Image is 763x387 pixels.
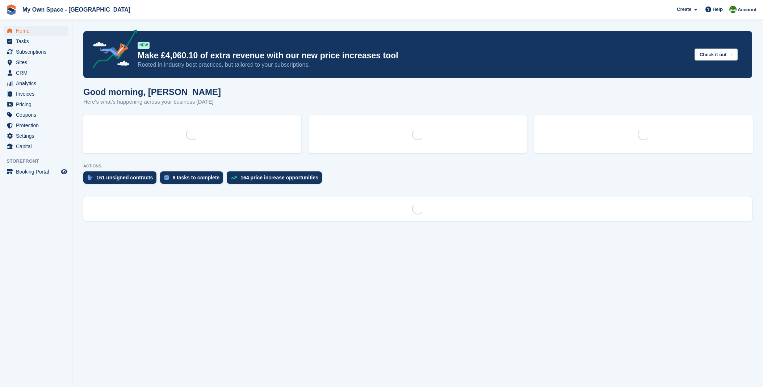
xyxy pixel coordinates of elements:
h1: Good morning, [PERSON_NAME] [83,87,221,97]
div: NEW [138,42,150,49]
p: Rooted in industry best practices, but tailored to your subscriptions. [138,61,689,69]
a: Preview store [60,167,68,176]
div: 6 tasks to complete [172,175,219,180]
div: 164 price increase opportunities [240,175,318,180]
a: menu [4,47,68,57]
span: Create [677,6,691,13]
a: menu [4,68,68,78]
a: menu [4,57,68,67]
button: Check it out → [695,49,738,61]
a: menu [4,36,68,46]
img: contract_signature_icon-13c848040528278c33f63329250d36e43548de30e8caae1d1a13099fd9432cc5.svg [88,175,93,180]
img: Keely [729,6,737,13]
span: Sites [16,57,59,67]
a: menu [4,167,68,177]
a: 164 price increase opportunities [227,171,326,187]
span: Storefront [7,158,72,165]
span: Capital [16,141,59,151]
a: menu [4,110,68,120]
span: Pricing [16,99,59,109]
p: Make £4,060.10 of extra revenue with our new price increases tool [138,50,689,61]
span: Tasks [16,36,59,46]
span: Subscriptions [16,47,59,57]
img: task-75834270c22a3079a89374b754ae025e5fb1db73e45f91037f5363f120a921f8.svg [164,175,169,180]
a: menu [4,99,68,109]
span: Analytics [16,78,59,88]
p: ACTIONS [83,164,752,168]
img: price_increase_opportunities-93ffe204e8149a01c8c9dc8f82e8f89637d9d84a8eef4429ea346261dce0b2c0.svg [231,176,237,179]
a: My Own Space - [GEOGRAPHIC_DATA] [20,4,133,16]
span: Settings [16,131,59,141]
a: menu [4,78,68,88]
span: Home [16,26,59,36]
span: Protection [16,120,59,130]
span: CRM [16,68,59,78]
a: menu [4,26,68,36]
img: price-adjustments-announcement-icon-8257ccfd72463d97f412b2fc003d46551f7dbcb40ab6d574587a9cd5c0d94... [87,29,137,71]
a: menu [4,89,68,99]
a: menu [4,120,68,130]
span: Coupons [16,110,59,120]
a: menu [4,131,68,141]
div: 161 unsigned contracts [96,175,153,180]
a: 161 unsigned contracts [83,171,160,187]
a: 6 tasks to complete [160,171,227,187]
span: Booking Portal [16,167,59,177]
span: Invoices [16,89,59,99]
span: Help [713,6,723,13]
p: Here's what's happening across your business [DATE] [83,98,221,106]
img: stora-icon-8386f47178a22dfd0bd8f6a31ec36ba5ce8667c1dd55bd0f319d3a0aa187defe.svg [6,4,17,15]
a: menu [4,141,68,151]
span: Account [738,6,756,13]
